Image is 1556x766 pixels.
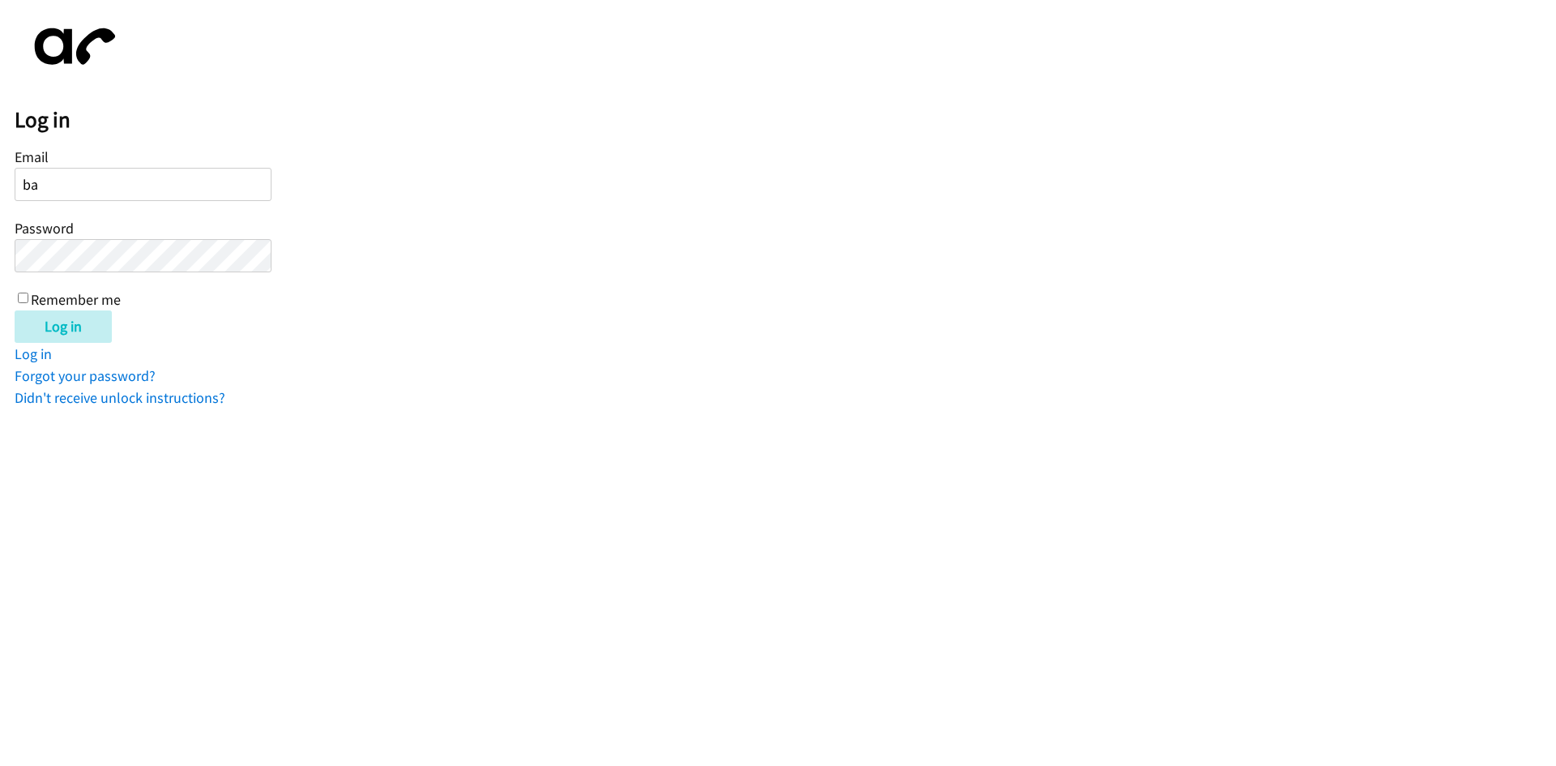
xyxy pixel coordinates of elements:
[15,148,49,166] label: Email
[15,15,128,79] img: aphone-8a226864a2ddd6a5e75d1ebefc011f4aa8f32683c2d82f3fb0802fe031f96514.svg
[15,388,225,407] a: Didn't receive unlock instructions?
[15,366,156,385] a: Forgot your password?
[31,290,121,309] label: Remember me
[15,106,1556,134] h2: Log in
[15,344,52,363] a: Log in
[15,219,74,238] label: Password
[15,310,112,343] input: Log in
